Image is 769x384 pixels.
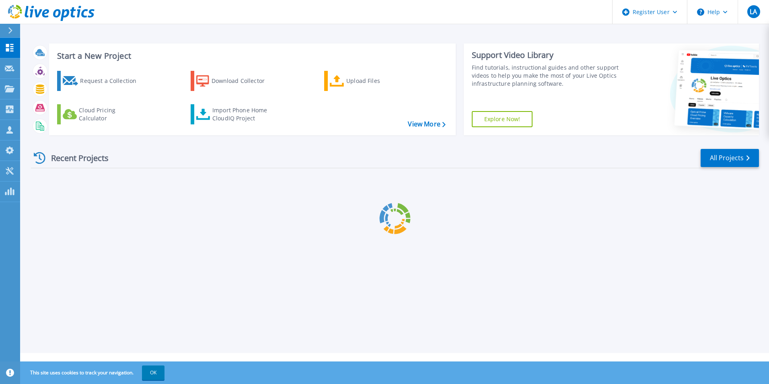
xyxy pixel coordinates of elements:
[324,71,414,91] a: Upload Files
[191,71,280,91] a: Download Collector
[701,149,759,167] a: All Projects
[80,73,144,89] div: Request a Collection
[31,148,119,168] div: Recent Projects
[212,106,275,122] div: Import Phone Home CloudIQ Project
[472,64,622,88] div: Find tutorials, instructional guides and other support videos to help you make the most of your L...
[212,73,276,89] div: Download Collector
[472,50,622,60] div: Support Video Library
[346,73,411,89] div: Upload Files
[57,52,445,60] h3: Start a New Project
[57,104,147,124] a: Cloud Pricing Calculator
[408,120,445,128] a: View More
[22,365,164,380] span: This site uses cookies to track your navigation.
[142,365,164,380] button: OK
[57,71,147,91] a: Request a Collection
[750,8,757,15] span: LA
[79,106,143,122] div: Cloud Pricing Calculator
[472,111,533,127] a: Explore Now!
